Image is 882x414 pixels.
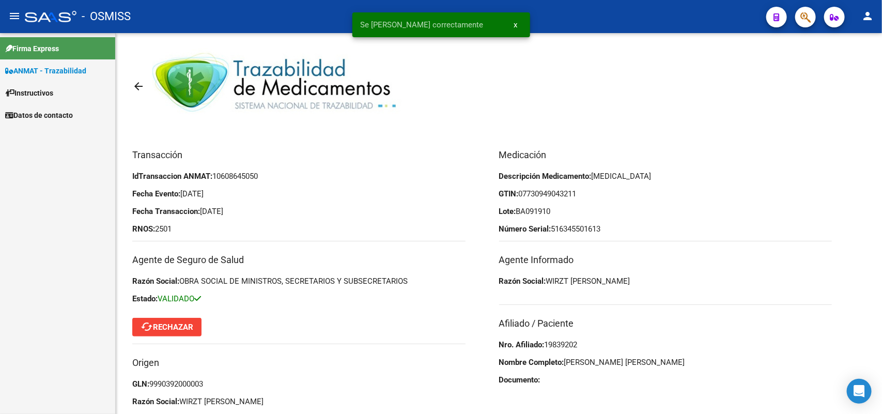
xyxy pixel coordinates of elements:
span: [DATE] [180,189,204,198]
p: Nombre Completo: [499,357,832,368]
span: 19839202 [545,340,578,349]
mat-icon: arrow_back [132,80,145,93]
p: Número Serial: [499,223,832,235]
span: 07730949043211 [519,189,577,198]
span: Se [PERSON_NAME] correctamente [361,20,484,30]
span: 2501 [155,224,172,234]
h3: Afiliado / Paciente [499,316,832,331]
mat-icon: cached [141,320,153,333]
h3: Agente de Seguro de Salud [132,253,466,267]
span: 9990392000003 [149,379,203,389]
span: OBRA SOCIAL DE MINISTROS, SECRETARIOS Y SUBSECRETARIOS [179,277,408,286]
span: [MEDICAL_DATA] [592,172,652,181]
p: Documento: [499,374,832,386]
mat-icon: person [861,10,874,22]
span: Rechazar [141,323,193,332]
img: anmat.jpeg [152,48,405,125]
span: 10608645050 [212,172,258,181]
span: VALIDADO [158,294,201,303]
p: Lote: [499,206,832,217]
p: Razón Social: [132,396,466,407]
p: Razón Social: [499,275,832,287]
h3: Medicación [499,148,832,162]
p: Descripción Medicamento: [499,171,832,182]
span: Datos de contacto [5,110,73,121]
span: 516345501613 [551,224,601,234]
h3: Origen [132,356,466,370]
p: IdTransaccion ANMAT: [132,171,466,182]
p: RNOS: [132,223,466,235]
mat-icon: menu [8,10,21,22]
span: [DATE] [200,207,223,216]
p: GLN: [132,378,466,390]
span: BA091910 [516,207,551,216]
h3: Transacción [132,148,466,162]
span: - OSMISS [82,5,131,28]
h3: Agente Informado [499,253,832,267]
p: Estado: [132,293,466,304]
p: Nro. Afiliado: [499,339,832,350]
div: Open Intercom Messenger [847,379,872,404]
p: GTIN: [499,188,832,200]
span: WIRZT [PERSON_NAME] [546,277,630,286]
span: WIRZT [PERSON_NAME] [179,397,264,406]
button: Rechazar [132,318,202,336]
span: ANMAT - Trazabilidad [5,65,86,76]
span: [PERSON_NAME] [PERSON_NAME] [564,358,685,367]
span: Instructivos [5,87,53,99]
span: x [514,20,518,29]
p: Fecha Transaccion: [132,206,466,217]
p: Fecha Evento: [132,188,466,200]
span: Firma Express [5,43,59,54]
button: x [506,16,526,34]
p: Razón Social: [132,275,466,287]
